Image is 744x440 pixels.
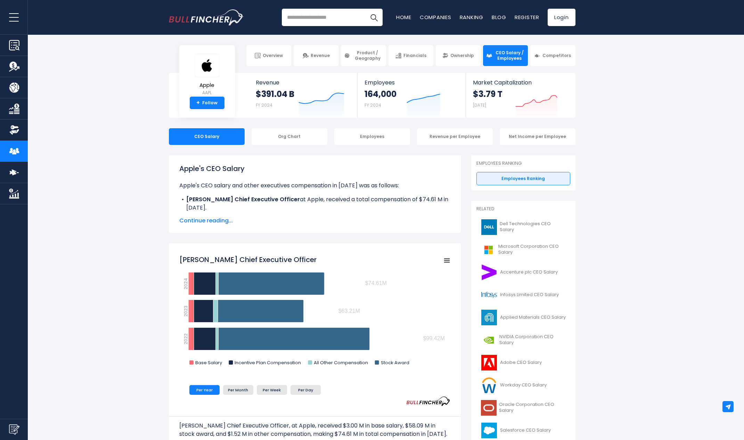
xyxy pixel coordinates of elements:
[515,14,539,21] a: Register
[195,90,219,96] small: AAPL
[195,54,220,97] a: Apple AAPL
[500,382,547,388] span: Workday CEO Salary
[365,102,381,108] small: FY 2024
[481,219,498,235] img: DELL logo
[476,161,570,166] p: Employees Ranking
[423,335,444,341] tspan: $99.42M
[498,244,566,255] span: Microsoft Corporation CEO Salary
[481,377,498,393] img: WDAY logo
[476,285,570,304] a: Infosys Limited CEO Salary
[338,308,360,314] tspan: $63.21M
[476,353,570,372] a: Adobe CEO Salary
[291,385,321,395] li: Per Day
[314,359,368,366] text: All Other Compensation
[365,89,396,99] strong: 164,000
[500,221,566,233] span: Dell Technologies CEO Salary
[500,128,575,145] div: Net Income per Employee
[499,334,566,346] span: NVIDIA Corporation CEO Salary
[182,278,189,290] text: 2024
[476,308,570,327] a: Applied Materials CEO Salary
[179,217,450,225] span: Continue reading...
[492,14,506,21] a: Blog
[500,360,542,366] span: Adobe CEO Salary
[476,376,570,395] a: Workday CEO Salary
[389,45,433,66] a: Financials
[246,45,291,66] a: Overview
[460,14,483,21] a: Ranking
[341,45,386,66] a: Product / Geography
[476,421,570,440] a: Salesforce CEO Salary
[182,333,189,344] text: 2022
[294,45,338,66] a: Revenue
[256,89,294,99] strong: $391.04 B
[365,79,459,86] span: Employees
[169,9,244,25] img: Bullfincher logo
[473,79,567,86] span: Market Capitalization
[481,264,498,280] img: ACN logo
[334,128,410,145] div: Employees
[195,359,222,366] text: Base Salary
[530,45,575,66] a: Competitors
[403,53,426,58] span: Financials
[252,128,327,145] div: Org Chart
[179,181,450,190] p: Apple's CEO salary and other executives compensation in [DATE] was as follows:
[189,385,220,395] li: Per Year
[473,102,486,108] small: [DATE]
[481,310,498,325] img: AMAT logo
[235,359,301,366] text: Incentive Plan Compensation
[420,14,451,21] a: Companies
[476,172,570,185] a: Employees Ranking
[500,269,558,275] span: Accenture plc CEO Salary
[365,280,386,286] tspan: $74.61M
[190,97,224,109] a: +Follow
[500,315,566,320] span: Applied Materials CEO Salary
[179,163,450,174] h1: Apple's CEO Salary
[481,423,498,438] img: CRM logo
[263,53,283,58] span: Overview
[481,332,497,348] img: NVDA logo
[417,128,493,145] div: Revenue per Employee
[500,427,551,433] span: Salesforce CEO Salary
[358,73,466,118] a: Employees 164,000 FY 2024
[500,292,559,298] span: Infosys Limited CEO Salary
[481,242,496,258] img: MSFT logo
[481,287,498,303] img: INFY logo
[494,50,525,61] span: CEO Salary / Employees
[179,195,450,212] li: at Apple, received a total compensation of $74.61 M in [DATE].
[396,14,411,21] a: Home
[548,9,575,26] a: Login
[481,355,498,370] img: ADBE logo
[257,385,287,395] li: Per Week
[436,45,481,66] a: Ownership
[473,89,502,99] strong: $3.79 T
[256,102,272,108] small: FY 2024
[182,305,189,317] text: 2023
[186,195,300,203] b: [PERSON_NAME] Chief Executive Officer
[352,50,383,61] span: Product / Geography
[179,251,450,373] svg: Tim Cook Chief Executive Officer
[311,53,330,58] span: Revenue
[169,128,245,145] div: CEO Salary
[256,79,351,86] span: Revenue
[483,45,528,66] a: CEO Salary / Employees
[499,402,566,414] span: Oracle Corporation CEO Salary
[381,359,409,366] text: Stock Award
[223,385,253,395] li: Per Month
[179,422,450,438] p: [PERSON_NAME] Chief Executive Officer, at Apple, received $3.00 M in base salary, $58.09 M in sto...
[476,240,570,259] a: Microsoft Corporation CEO Salary
[365,9,383,26] button: Search
[450,53,474,58] span: Ownership
[179,255,317,264] tspan: [PERSON_NAME] Chief Executive Officer
[169,9,244,25] a: Go to homepage
[476,263,570,282] a: Accenture plc CEO Salary
[476,398,570,417] a: Oracle Corporation CEO Salary
[9,125,19,135] img: Ownership
[196,100,200,106] strong: +
[476,218,570,237] a: Dell Technologies CEO Salary
[249,73,358,118] a: Revenue $391.04 B FY 2024
[195,82,219,88] span: Apple
[476,331,570,350] a: NVIDIA Corporation CEO Salary
[542,53,571,58] span: Competitors
[466,73,574,118] a: Market Capitalization $3.79 T [DATE]
[481,400,497,416] img: ORCL logo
